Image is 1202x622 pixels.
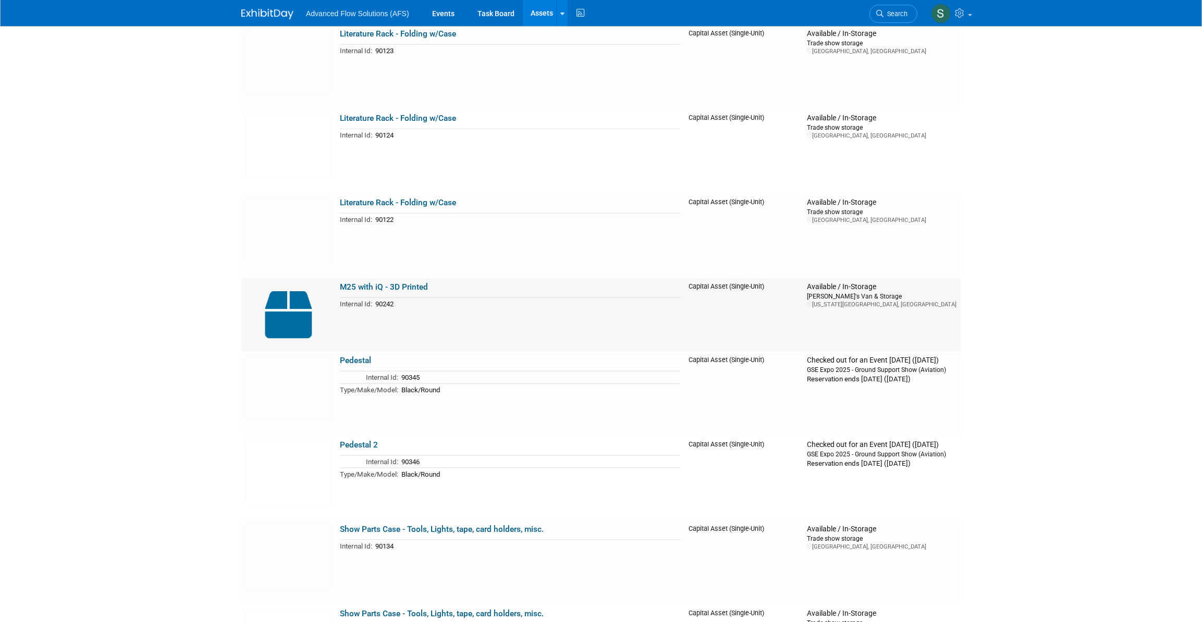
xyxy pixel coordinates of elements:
[398,468,680,480] td: Black/Round
[340,198,456,207] a: Literature Rack - Folding w/Case
[372,129,680,141] td: 90124
[398,383,680,395] td: Black/Round
[807,198,956,207] div: Available / In-Storage
[807,282,956,292] div: Available / In-Storage
[684,194,803,278] td: Capital Asset (Single-Unit)
[807,132,956,140] div: [GEOGRAPHIC_DATA], [GEOGRAPHIC_DATA]
[884,10,907,18] span: Search
[340,114,456,123] a: Literature Rack - Folding w/Case
[807,114,956,123] div: Available / In-Storage
[340,214,372,226] td: Internal Id:
[398,456,680,468] td: 90346
[807,525,956,534] div: Available / In-Storage
[807,292,956,301] div: [PERSON_NAME]'s Van & Storage
[807,365,956,374] div: GSE Expo 2025 - Ground Support Show (Aviation)
[807,609,956,618] div: Available / In-Storage
[340,29,456,39] a: Literature Rack - Folding w/Case
[340,440,378,450] a: Pedestal 2
[340,609,544,618] a: Show Parts Case - Tools, Lights, tape, card holders, misc.
[807,440,956,450] div: Checked out for an Event [DATE] ([DATE])
[807,450,956,458] div: GSE Expo 2025 - Ground Support Show (Aviation)
[807,123,956,132] div: Trade show storage
[931,4,951,23] img: Steve McAnally
[372,298,680,310] td: 90242
[684,278,803,352] td: Capital Asset (Single-Unit)
[807,534,956,543] div: Trade show storage
[807,216,956,224] div: [GEOGRAPHIC_DATA], [GEOGRAPHIC_DATA]
[684,436,803,520] td: Capital Asset (Single-Unit)
[340,45,372,57] td: Internal Id:
[807,39,956,47] div: Trade show storage
[684,520,803,605] td: Capital Asset (Single-Unit)
[807,29,956,39] div: Available / In-Storage
[684,25,803,109] td: Capital Asset (Single-Unit)
[340,383,398,395] td: Type/Make/Model:
[340,525,544,534] a: Show Parts Case - Tools, Lights, tape, card holders, misc.
[807,543,956,551] div: [GEOGRAPHIC_DATA], [GEOGRAPHIC_DATA]
[684,109,803,194] td: Capital Asset (Single-Unit)
[372,45,680,57] td: 90123
[807,47,956,55] div: [GEOGRAPHIC_DATA], [GEOGRAPHIC_DATA]
[807,301,956,308] div: [US_STATE][GEOGRAPHIC_DATA], [GEOGRAPHIC_DATA]
[340,468,398,480] td: Type/Make/Model:
[807,207,956,216] div: Trade show storage
[372,214,680,226] td: 90122
[398,371,680,384] td: 90345
[306,9,409,18] span: Advanced Flow Solutions (AFS)
[340,371,398,384] td: Internal Id:
[241,9,293,19] img: ExhibitDay
[869,5,917,23] a: Search
[340,456,398,468] td: Internal Id:
[340,540,372,552] td: Internal Id:
[807,458,956,468] div: Reservation ends [DATE] ([DATE])
[340,298,372,310] td: Internal Id:
[684,352,803,436] td: Capital Asset (Single-Unit)
[340,129,372,141] td: Internal Id:
[340,356,371,365] a: Pedestal
[340,282,428,292] a: M25 with iQ - 3D Printed
[807,356,956,365] div: Checked out for an Event [DATE] ([DATE])
[246,282,332,347] img: Capital-Asset-Icon-2.png
[807,374,956,384] div: Reservation ends [DATE] ([DATE])
[372,540,680,552] td: 90134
